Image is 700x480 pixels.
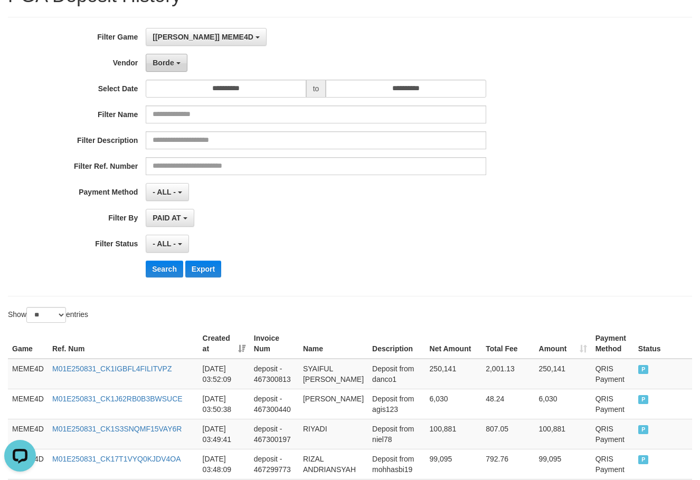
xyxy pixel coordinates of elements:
[8,419,48,449] td: MEME4D
[8,307,88,323] label: Show entries
[425,389,482,419] td: 6,030
[535,329,591,359] th: Amount: activate to sort column ascending
[250,389,299,419] td: deposit - 467300440
[425,359,482,389] td: 250,141
[52,425,182,433] a: M01E250831_CK1S3SNQMF15VAY6R
[481,389,534,419] td: 48.24
[368,449,425,479] td: Deposit from mohhasbi19
[425,329,482,359] th: Net Amount
[535,419,591,449] td: 100,881
[52,364,172,373] a: M01E250831_CK1IGBFL4FILITVPZ
[52,395,183,403] a: M01E250831_CK1J62RB0B3BWSUCE
[8,389,48,419] td: MEME4D
[591,449,634,479] td: QRIS Payment
[146,28,266,46] button: [[PERSON_NAME]] MEME4D
[198,419,250,449] td: [DATE] 03:49:41
[299,389,368,419] td: [PERSON_NAME]
[8,329,48,359] th: Game
[250,449,299,479] td: deposit - 467299773
[250,359,299,389] td: deposit - 467300813
[535,389,591,419] td: 6,030
[198,449,250,479] td: [DATE] 03:48:09
[153,239,176,248] span: - ALL -
[425,449,482,479] td: 99,095
[26,307,66,323] select: Showentries
[368,359,425,389] td: Deposit from danco1
[638,365,649,374] span: PAID
[146,261,183,277] button: Search
[638,425,649,434] span: PAID
[146,54,187,72] button: Borde
[591,329,634,359] th: Payment Method
[634,329,692,359] th: Status
[8,359,48,389] td: MEME4D
[153,59,174,67] span: Borde
[535,359,591,389] td: 250,141
[48,329,198,359] th: Ref. Num
[368,329,425,359] th: Description
[153,33,253,41] span: [[PERSON_NAME]] MEME4D
[250,419,299,449] td: deposit - 467300197
[481,329,534,359] th: Total Fee
[146,209,194,227] button: PAID AT
[425,419,482,449] td: 100,881
[250,329,299,359] th: Invoice Num
[299,449,368,479] td: RIZAL ANDRIANSYAH
[153,214,181,222] span: PAID AT
[591,389,634,419] td: QRIS Payment
[299,359,368,389] td: SYAIFUL [PERSON_NAME]
[198,359,250,389] td: [DATE] 03:52:09
[638,395,649,404] span: PAID
[299,329,368,359] th: Name
[4,4,36,36] button: Open LiveChat chat widget
[481,359,534,389] td: 2,001.13
[153,188,176,196] span: - ALL -
[299,419,368,449] td: RIYADI
[368,419,425,449] td: Deposit from niel78
[481,449,534,479] td: 792.76
[535,449,591,479] td: 99,095
[306,80,326,98] span: to
[591,359,634,389] td: QRIS Payment
[481,419,534,449] td: 807.05
[198,329,250,359] th: Created at: activate to sort column ascending
[638,455,649,464] span: PAID
[146,183,188,201] button: - ALL -
[146,235,188,253] button: - ALL -
[591,419,634,449] td: QRIS Payment
[368,389,425,419] td: Deposit from agis123
[198,389,250,419] td: [DATE] 03:50:38
[52,455,181,463] a: M01E250831_CK17T1VYQ0KJDV4OA
[185,261,221,277] button: Export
